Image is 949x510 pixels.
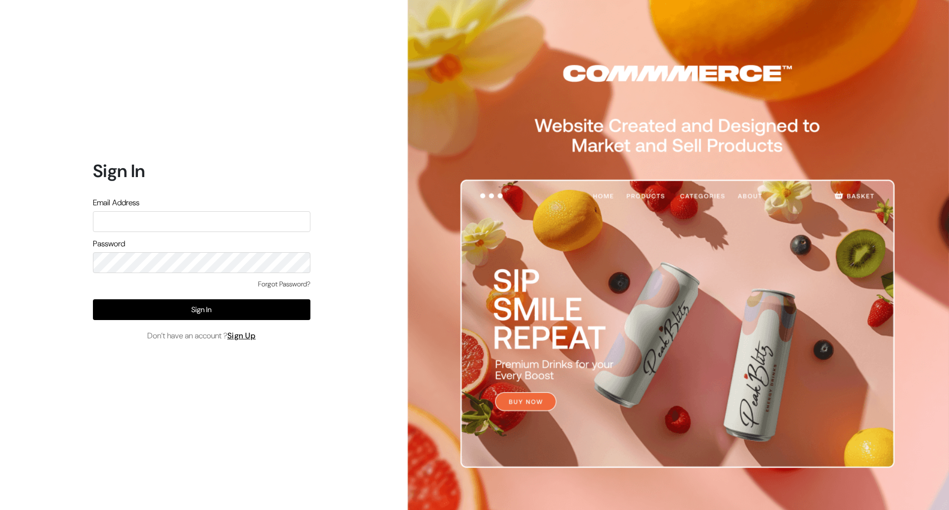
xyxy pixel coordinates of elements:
[258,279,310,289] a: Forgot Password?
[93,238,125,250] label: Password
[93,299,310,320] button: Sign In
[93,197,139,209] label: Email Address
[93,160,310,182] h1: Sign In
[147,330,256,342] span: Don’t have an account ?
[227,330,256,341] a: Sign Up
